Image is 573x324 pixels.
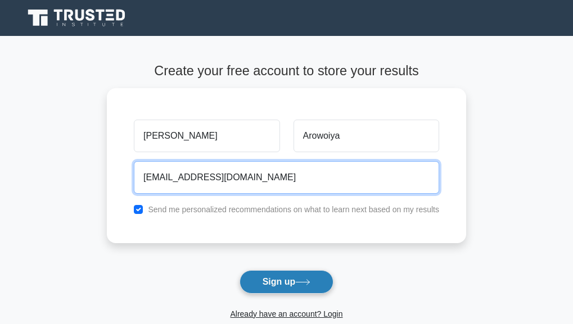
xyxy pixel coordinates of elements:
[134,120,279,152] input: First name
[107,63,466,79] h4: Create your free account to store your results
[294,120,439,152] input: Last name
[148,205,439,214] label: Send me personalized recommendations on what to learn next based on my results
[134,161,439,194] input: Email
[240,270,334,294] button: Sign up
[230,309,342,318] a: Already have an account? Login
